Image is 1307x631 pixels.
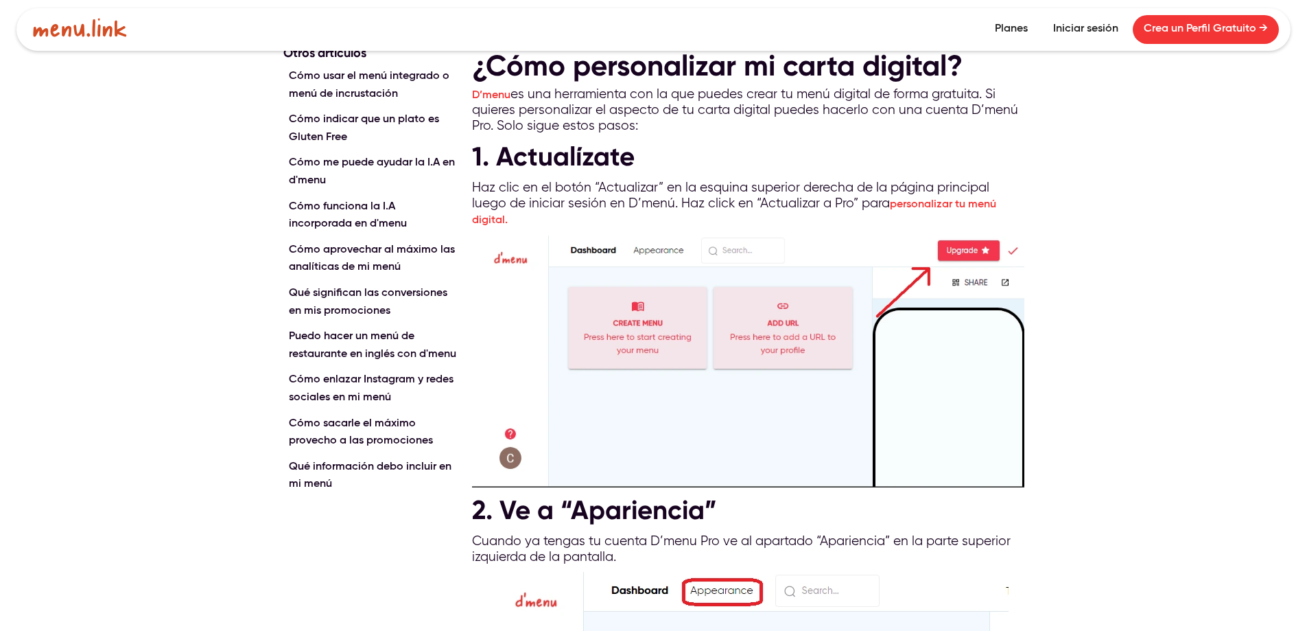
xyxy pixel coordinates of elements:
[283,242,458,277] a: Cómo aprovechar al máximo las analíticas de mi menú
[283,45,458,61] h4: Otros articulos
[472,494,1024,526] h2: 2. Ve a “Apariencia”
[1133,15,1279,44] a: Crea un Perfil Gratuito →
[283,371,458,406] a: Cómo enlazar Instagram y redes sociales en mi menú
[472,534,1024,565] p: Cuando ya tengas tu cuenta D’menu Pro ve al apartado “Apariencia” en la parte superior izquierda ...
[283,198,458,233] a: Cómo funciona la I.A incorporada en d'menu
[472,87,1024,134] p: es una herramienta con la que puedes crear tu menú digital de forma gratuita. Si quieres personal...
[472,51,1024,80] h1: ¿Cómo personalizar mi carta digital?
[1042,15,1129,44] a: Iniciar sesión
[283,459,458,494] a: Qué información debo incluir en mi menú
[283,285,458,320] a: Qué significan las conversiones en mis promociones
[283,415,458,450] a: Cómo sacarle el máximo provecho a las promociones
[472,181,1024,228] p: Haz clic en el botón “Actualizar” en la esquina superior derecha de la página principal luego de ...
[283,111,458,146] a: Cómo indicar que un plato es Gluten Free
[283,68,458,103] a: Cómo usar el menú integrado o menú de incrustación
[283,154,458,190] a: Cómo me puede ayudar la I.A en d'menu
[472,236,1024,488] img: actualiza tu plan para personalizar tu carta digital en dmenu
[472,90,510,101] a: D’menu
[984,15,1039,44] a: Planes
[283,328,458,363] a: Puedo hacer un menú de restaurante en inglés con d'menu
[472,141,1024,172] h2: 1. Actualízate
